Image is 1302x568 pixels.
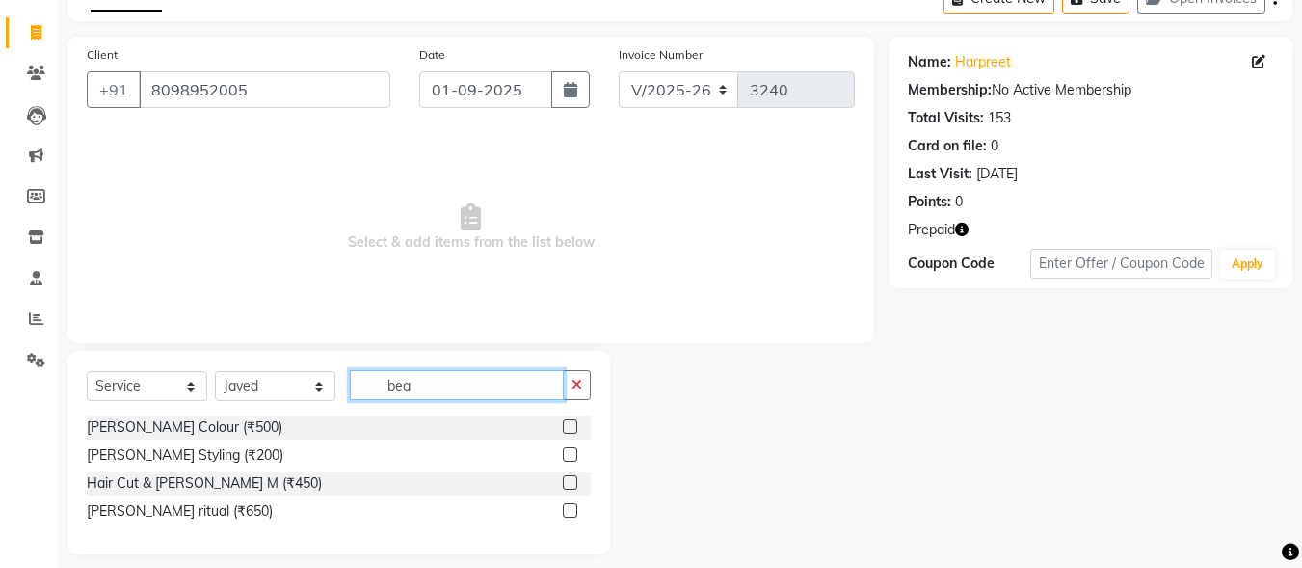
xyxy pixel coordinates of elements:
[139,71,390,108] input: Search by Name/Mobile/Email/Code
[908,80,992,100] div: Membership:
[908,164,972,184] div: Last Visit:
[87,131,855,324] span: Select & add items from the list below
[87,71,141,108] button: +91
[908,80,1273,100] div: No Active Membership
[87,446,283,466] div: [PERSON_NAME] Styling (₹200)
[908,52,951,72] div: Name:
[1220,250,1275,279] button: Apply
[908,220,955,240] span: Prepaid
[976,164,1018,184] div: [DATE]
[87,473,322,494] div: Hair Cut & [PERSON_NAME] M (₹450)
[87,418,282,438] div: [PERSON_NAME] Colour (₹500)
[908,254,1029,274] div: Coupon Code
[908,136,987,156] div: Card on file:
[908,192,951,212] div: Points:
[87,501,273,522] div: [PERSON_NAME] ritual (₹650)
[908,108,984,128] div: Total Visits:
[955,192,963,212] div: 0
[955,52,1011,72] a: Harpreet
[350,370,564,400] input: Search or Scan
[991,136,998,156] div: 0
[619,46,703,64] label: Invoice Number
[988,108,1011,128] div: 153
[419,46,445,64] label: Date
[87,46,118,64] label: Client
[1030,249,1212,279] input: Enter Offer / Coupon Code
